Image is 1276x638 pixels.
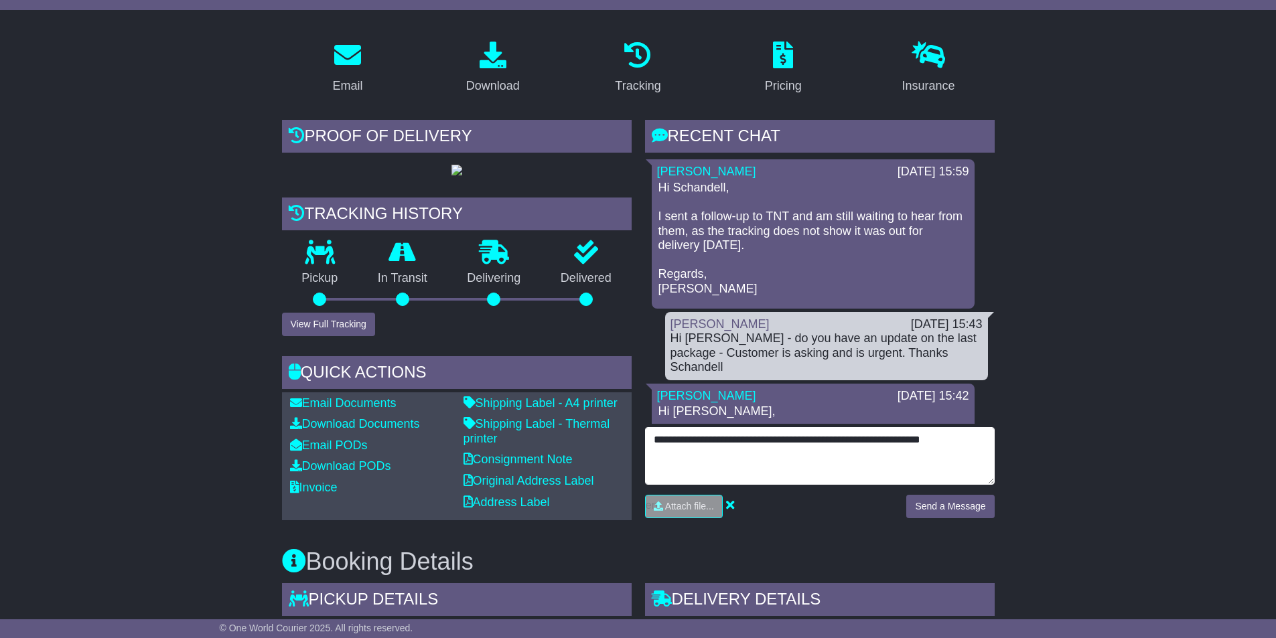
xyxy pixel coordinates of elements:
div: Proof of Delivery [282,120,632,156]
a: Tracking [606,37,669,100]
a: [PERSON_NAME] [657,165,756,178]
div: Email [332,77,362,95]
div: [DATE] 15:59 [898,165,969,179]
p: Delivering [447,271,541,286]
a: Shipping Label - A4 printer [464,396,618,410]
a: Invoice [290,481,338,494]
p: Delivered [541,271,632,286]
a: Download [457,37,528,100]
div: Tracking [615,77,660,95]
a: Shipping Label - Thermal printer [464,417,610,445]
div: Pricing [765,77,802,95]
a: Original Address Label [464,474,594,487]
a: Insurance [894,37,964,100]
div: Pickup Details [282,583,632,619]
a: [PERSON_NAME] [670,317,770,331]
a: Email PODs [290,438,368,452]
div: [DATE] 15:43 [911,317,983,332]
a: Email Documents [290,396,397,410]
div: RECENT CHAT [645,120,995,156]
a: Pricing [756,37,810,100]
p: Hi [PERSON_NAME], The last package was misdirected with a revised expected delivery date of 15/8 ... [658,404,968,505]
a: Download Documents [290,417,420,430]
p: Pickup [282,271,358,286]
a: Address Label [464,495,550,509]
button: Send a Message [906,495,994,518]
a: [PERSON_NAME] [657,389,756,402]
a: Consignment Note [464,453,573,466]
div: Tracking history [282,197,632,234]
a: Download PODs [290,459,391,473]
button: View Full Tracking [282,313,375,336]
h3: Booking Details [282,548,995,575]
div: [DATE] 15:42 [898,389,969,404]
div: Insurance [902,77,955,95]
p: Hi Schandell, I sent a follow-up to TNT and am still waiting to hear from them, as the tracking d... [658,181,968,297]
span: © One World Courier 2025. All rights reserved. [220,623,413,633]
p: In Transit [358,271,447,286]
img: GetPodImage [451,165,462,175]
div: Delivery Details [645,583,995,619]
a: Email [324,37,371,100]
div: Hi [PERSON_NAME] - do you have an update on the last package - Customer is asking and is urgent. ... [670,331,983,375]
div: Quick Actions [282,356,632,392]
div: Download [466,77,520,95]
